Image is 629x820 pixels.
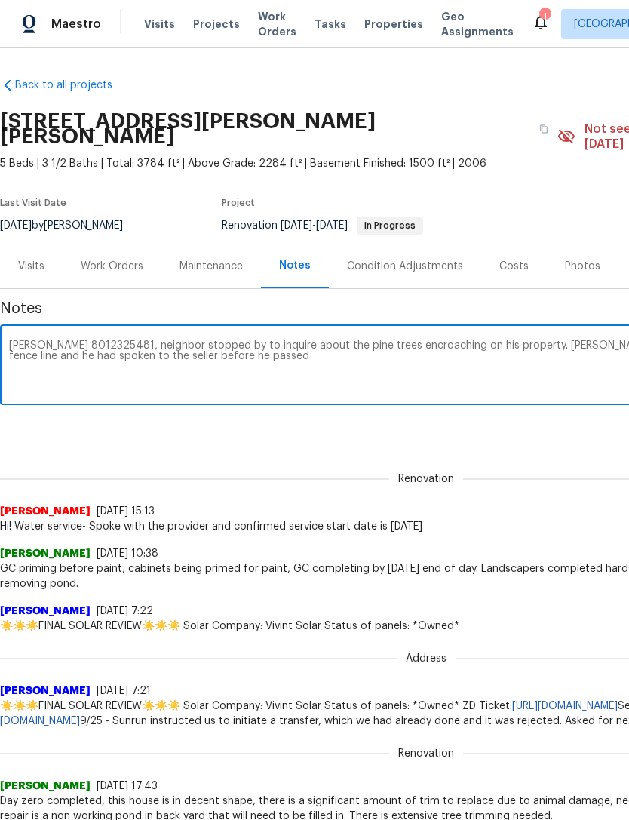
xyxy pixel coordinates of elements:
[397,651,456,666] span: Address
[144,17,175,32] span: Visits
[512,701,618,711] a: [URL][DOMAIN_NAME]
[81,259,143,274] div: Work Orders
[364,17,423,32] span: Properties
[18,259,44,274] div: Visits
[51,17,101,32] span: Maestro
[279,258,311,273] div: Notes
[358,221,422,230] span: In Progress
[316,220,348,231] span: [DATE]
[347,259,463,274] div: Condition Adjustments
[539,9,550,24] div: 1
[97,781,158,791] span: [DATE] 17:43
[97,548,158,559] span: [DATE] 10:38
[222,220,423,231] span: Renovation
[281,220,312,231] span: [DATE]
[441,9,514,39] span: Geo Assignments
[97,506,155,517] span: [DATE] 15:13
[565,259,600,274] div: Photos
[222,198,255,207] span: Project
[97,606,153,616] span: [DATE] 7:22
[530,115,557,143] button: Copy Address
[193,17,240,32] span: Projects
[499,259,529,274] div: Costs
[389,471,463,487] span: Renovation
[389,746,463,761] span: Renovation
[258,9,296,39] span: Work Orders
[179,259,243,274] div: Maintenance
[281,220,348,231] span: -
[314,19,346,29] span: Tasks
[97,686,151,696] span: [DATE] 7:21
